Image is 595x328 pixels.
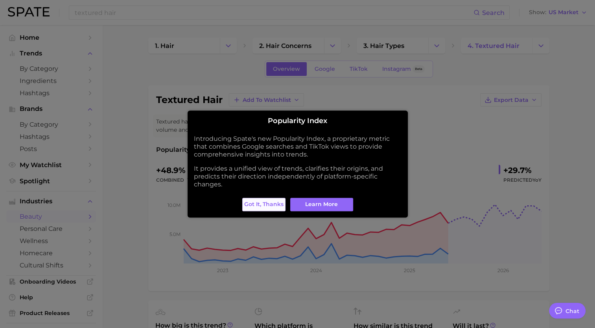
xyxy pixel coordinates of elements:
a: Learn More [290,198,353,211]
button: Got it, thanks [242,198,286,211]
span: Learn More [305,201,338,208]
p: It provides a unified view of trends, clarifies their origins, and predicts their direction indep... [194,165,402,188]
h2: Popularity Index [194,117,402,125]
p: Introducing Spate's new Popularity Index, a proprietary metric that combines Google searches and ... [194,135,402,158]
span: Got it, thanks [244,201,284,208]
